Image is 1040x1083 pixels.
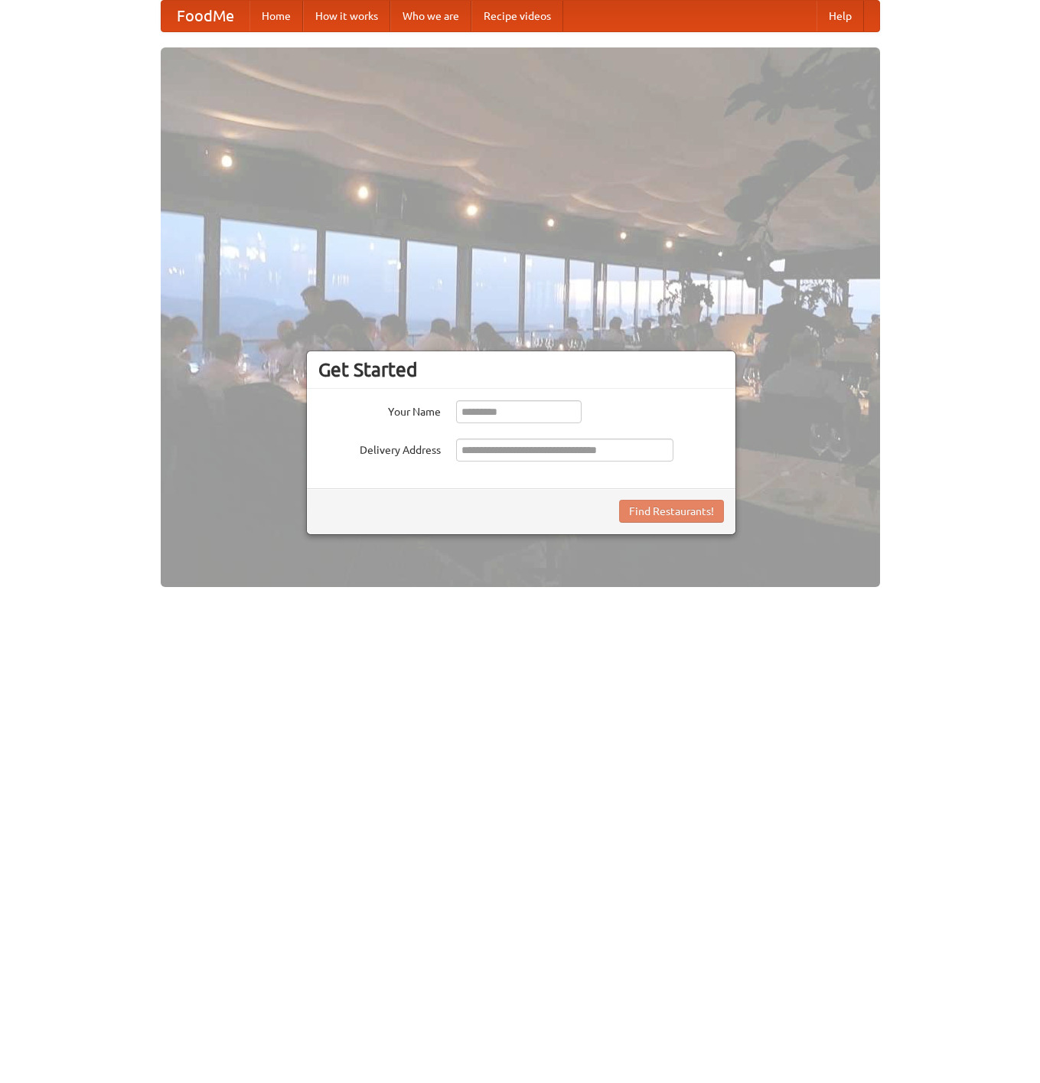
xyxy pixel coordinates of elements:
[817,1,864,31] a: Help
[471,1,563,31] a: Recipe videos
[161,1,249,31] a: FoodMe
[249,1,303,31] a: Home
[619,500,724,523] button: Find Restaurants!
[318,358,724,381] h3: Get Started
[390,1,471,31] a: Who we are
[303,1,390,31] a: How it works
[318,439,441,458] label: Delivery Address
[318,400,441,419] label: Your Name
